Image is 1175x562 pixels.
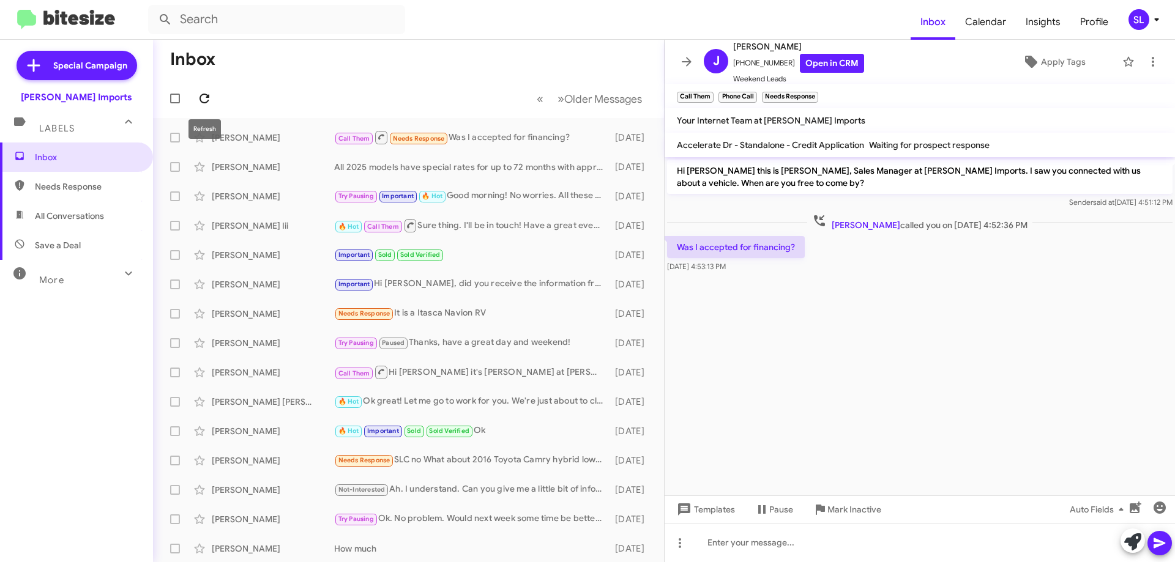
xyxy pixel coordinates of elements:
div: [PERSON_NAME] [PERSON_NAME] [212,396,334,408]
button: Previous [529,86,551,111]
div: [DATE] [609,337,654,349]
div: Hi [PERSON_NAME], did you receive the information from [PERSON_NAME] [DATE] in regards to the GLA... [334,277,609,291]
div: [DATE] [609,484,654,496]
span: Call Them [338,135,370,142]
span: Weekend Leads [733,73,864,85]
span: Important [338,280,370,288]
span: Your Internet Team at [PERSON_NAME] Imports [677,115,865,126]
span: Auto Fields [1070,498,1128,520]
div: [DATE] [609,366,654,379]
button: Templates [665,498,745,520]
h1: Inbox [170,50,215,69]
span: Important [338,251,370,259]
a: Insights [1016,4,1070,40]
a: Special Campaign [17,51,137,80]
span: Important [367,427,399,435]
div: How much [334,542,609,555]
div: [DATE] [609,396,654,408]
div: [DATE] [609,308,654,320]
span: Mark Inactive [827,498,881,520]
div: [DATE] [609,131,654,144]
div: Was I accepted for financing? [334,130,609,145]
div: [PERSON_NAME] [212,337,334,349]
button: Next [550,86,649,111]
span: Try Pausing [338,192,374,200]
span: Apply Tags [1041,51,1086,73]
span: Templates [674,498,735,520]
small: Phone Call [718,92,756,103]
div: Good morning! No worries. All these different models with different letters/numbers can absolutel... [334,189,609,203]
span: « [537,91,543,106]
div: [DATE] [609,161,654,173]
div: [PERSON_NAME] [212,161,334,173]
span: Needs Response [35,180,139,193]
span: Needs Response [393,135,445,142]
span: 🔥 Hot [338,223,359,231]
span: Paused [382,339,405,347]
span: » [558,91,564,106]
small: Call Them [677,92,714,103]
span: Needs Response [338,309,390,317]
div: Ok [334,424,609,438]
span: Not-Interested [338,486,386,494]
span: Needs Response [338,456,390,464]
div: Thanks, have a great day and weekend! [334,336,609,350]
span: All Conversations [35,210,104,222]
div: [PERSON_NAME] [212,454,334,467]
input: Search [148,5,405,34]
span: Waiting for prospect response [869,139,990,150]
span: J [713,51,720,71]
div: [DATE] [609,454,654,467]
div: [PERSON_NAME] [212,190,334,202]
button: Apply Tags [991,51,1116,73]
div: [PERSON_NAME] Iii [212,220,334,232]
span: Older Messages [564,92,642,106]
div: [DATE] [609,542,654,555]
div: [PERSON_NAME] Imports [21,91,132,103]
p: Was I accepted for financing? [667,236,805,258]
span: Save a Deal [35,239,81,251]
div: [DATE] [609,249,654,261]
div: [PERSON_NAME] [212,366,334,379]
span: [PERSON_NAME] [832,220,900,231]
span: [DATE] 4:53:13 PM [667,262,726,271]
span: called you on [DATE] 4:52:36 PM [807,213,1032,231]
button: Auto Fields [1060,498,1138,520]
a: Calendar [955,4,1016,40]
div: Hi [PERSON_NAME] it's [PERSON_NAME] at [PERSON_NAME] Imports. Big news! Right now, you can lock i... [334,364,609,380]
span: Try Pausing [338,515,374,523]
a: Profile [1070,4,1118,40]
div: Ok great! Let me go to work for you. We're just about to close but I'll see what we have availabl... [334,394,609,409]
div: Sure thing. I'll be in touch! Have a great evening. [334,218,609,233]
span: [PHONE_NUMBER] [733,54,864,73]
div: [PERSON_NAME] [212,278,334,290]
span: Sold Verified [400,251,441,259]
nav: Page navigation example [530,86,649,111]
span: Sender [DATE] 4:51:12 PM [1069,198,1173,207]
span: Inbox [35,151,139,163]
div: [PERSON_NAME] [212,308,334,320]
button: SL [1118,9,1162,30]
div: [DATE] [609,425,654,437]
div: All 2025 models have special rates for up to 72 months with approved credit. Plus, when you choos... [334,161,609,173]
span: Call Them [338,369,370,377]
span: Important [382,192,414,200]
span: Sold Verified [429,427,469,435]
span: 🔥 Hot [338,397,359,405]
div: SL [1128,9,1149,30]
span: 🔥 Hot [338,427,359,435]
div: [DATE] [609,220,654,232]
div: [DATE] [609,278,654,290]
span: Special Campaign [53,59,127,72]
div: SLC no What about 2016 Toyota Camry hybrid low miles less than 60k Or 2020 MB GLC 300 approx 80k ... [334,453,609,467]
div: [PERSON_NAME] [212,542,334,555]
div: Ok. No problem. Would next week some time be better for you? [334,512,609,526]
p: Hi [PERSON_NAME] this is [PERSON_NAME], Sales Manager at [PERSON_NAME] Imports. I saw you connect... [667,160,1173,194]
span: More [39,275,64,286]
div: [PERSON_NAME] [212,249,334,261]
a: Inbox [911,4,955,40]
